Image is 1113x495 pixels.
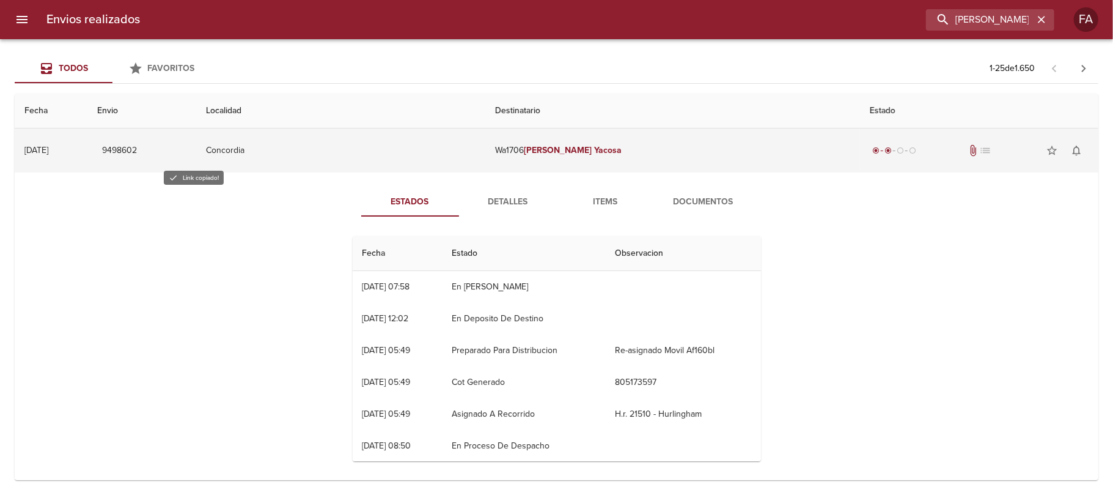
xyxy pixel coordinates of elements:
[442,430,605,462] td: En Proceso De Despacho
[442,271,605,303] td: En [PERSON_NAME]
[605,236,760,271] th: Observacion
[442,335,605,367] td: Preparado Para Distribucion
[1070,144,1082,157] span: notifications_none
[605,398,760,430] td: H.r. 21510 - Hurlingham
[15,54,210,83] div: Tabs Envios
[662,195,745,210] span: Documentos
[1064,138,1089,163] button: Activar notificaciones
[362,281,410,292] div: [DATE] 07:58
[860,94,1098,128] th: Estado
[870,144,919,157] div: Despachado
[97,140,142,162] button: 9498602
[594,145,622,155] em: Yacosa
[362,441,411,451] div: [DATE] 08:50
[1074,7,1098,32] div: FA
[1046,144,1058,157] span: star_border
[897,147,904,154] span: radio_button_unchecked
[362,377,411,387] div: [DATE] 05:49
[196,128,485,173] td: Concordia
[15,94,87,128] th: Fecha
[990,62,1035,75] p: 1 - 25 de 1.650
[369,195,452,210] span: Estados
[59,63,88,73] span: Todos
[442,303,605,335] td: En Deposito De Destino
[24,145,48,155] div: [DATE]
[967,144,979,157] span: Tiene documentos adjuntos
[7,5,37,34] button: menu
[466,195,549,210] span: Detalles
[362,313,409,324] div: [DATE] 12:02
[605,335,760,367] td: Re-asignado Movil Af160bl
[524,145,592,155] em: [PERSON_NAME]
[872,147,880,154] span: radio_button_checked
[442,236,605,271] th: Estado
[884,147,892,154] span: radio_button_checked
[926,9,1034,31] input: buscar
[485,128,861,173] td: Wa1706
[1040,138,1064,163] button: Agregar a favoritos
[196,94,485,128] th: Localidad
[353,236,442,271] th: Fecha
[605,367,760,398] td: 805173597
[102,143,137,158] span: 9498602
[361,187,752,217] div: Tabs detalle de guia
[362,409,411,419] div: [DATE] 05:49
[87,94,196,128] th: Envio
[148,63,195,73] span: Favoritos
[485,94,861,128] th: Destinatario
[46,10,140,29] h6: Envios realizados
[1040,62,1069,74] span: Pagina anterior
[909,147,916,154] span: radio_button_unchecked
[362,345,411,355] div: [DATE] 05:49
[979,144,991,157] span: No tiene pedido asociado
[442,398,605,430] td: Asignado A Recorrido
[353,236,761,462] table: Tabla de seguimiento
[564,195,647,210] span: Items
[442,367,605,398] td: Cot Generado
